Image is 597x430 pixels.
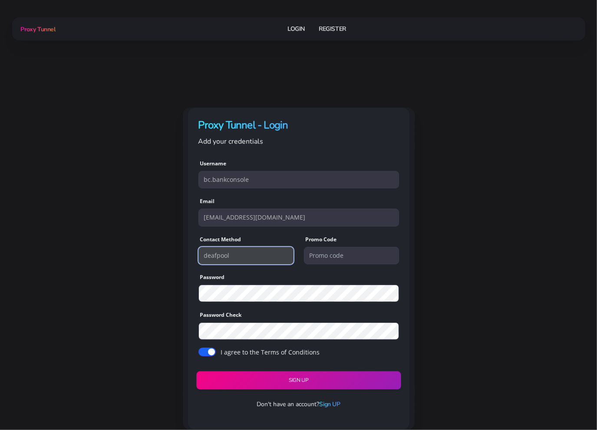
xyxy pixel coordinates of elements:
[200,311,242,319] label: Password Check
[200,160,227,167] label: Username
[198,247,294,264] input: Telegram/Skype name
[469,288,586,419] iframe: Webchat Widget
[200,273,225,281] label: Password
[304,247,399,264] input: Promo code
[319,400,340,408] a: Sign UP
[19,22,56,36] a: Proxy Tunnel
[287,21,305,37] a: Login
[196,371,401,390] button: Sign UP
[191,400,406,409] p: Don't have an account?
[200,236,241,243] label: Contact Method
[319,21,346,37] a: Register
[198,209,399,226] input: Email
[21,25,56,33] span: Proxy Tunnel
[198,118,399,132] h4: Proxy Tunnel - Login
[198,171,399,188] input: Username
[221,348,320,357] label: I agree to the Terms of Conditions
[198,136,399,147] p: Add your credentials
[200,197,215,205] label: Email
[306,236,337,243] label: Promo Code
